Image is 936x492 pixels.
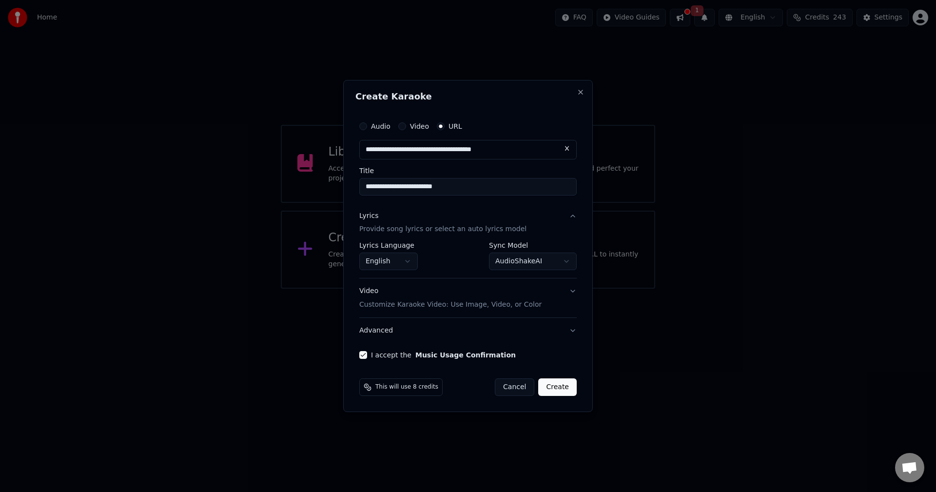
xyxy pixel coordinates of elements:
button: LyricsProvide song lyrics or select an auto lyrics model [359,203,577,242]
label: Lyrics Language [359,242,418,249]
button: Create [538,378,577,396]
div: LyricsProvide song lyrics or select an auto lyrics model [359,242,577,278]
button: Advanced [359,318,577,343]
button: I accept the [415,352,516,358]
label: URL [448,123,462,130]
label: Video [410,123,429,130]
h2: Create Karaoke [355,92,581,101]
div: Lyrics [359,211,378,221]
span: This will use 8 credits [375,383,438,391]
label: Sync Model [489,242,577,249]
button: VideoCustomize Karaoke Video: Use Image, Video, or Color [359,279,577,318]
label: Title [359,167,577,174]
label: I accept the [371,352,516,358]
p: Provide song lyrics or select an auto lyrics model [359,225,526,235]
p: Customize Karaoke Video: Use Image, Video, or Color [359,300,542,310]
div: Video [359,287,542,310]
label: Audio [371,123,390,130]
button: Cancel [495,378,534,396]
